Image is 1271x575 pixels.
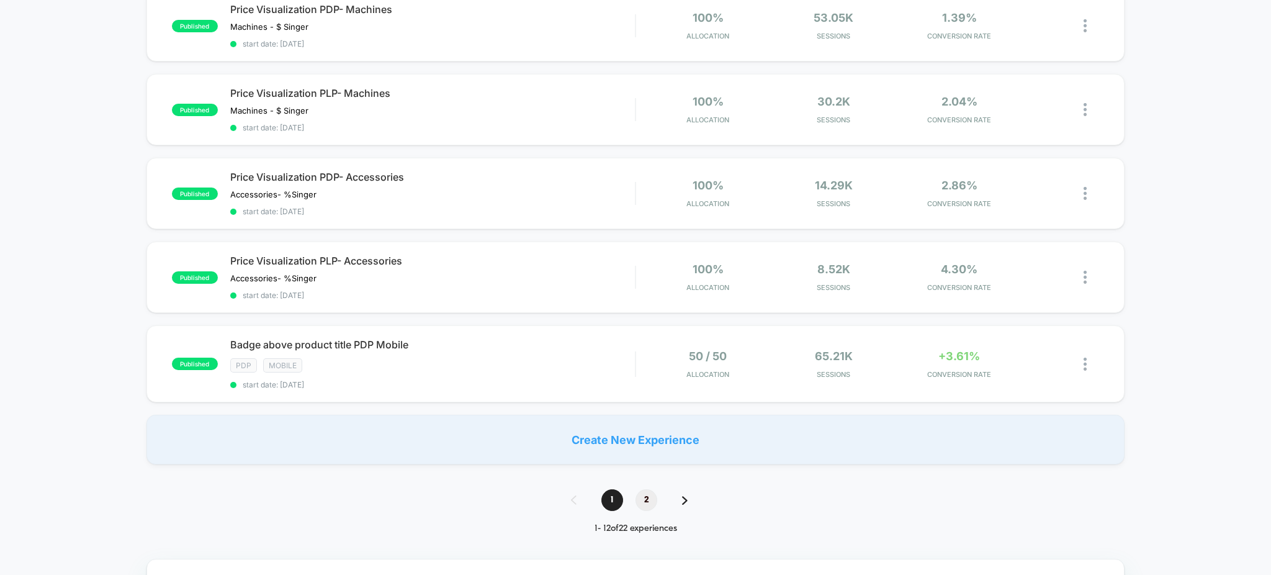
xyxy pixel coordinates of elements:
[774,115,894,124] span: Sessions
[817,263,850,276] span: 8.52k
[1084,103,1087,116] img: close
[172,20,218,32] span: published
[686,32,729,40] span: Allocation
[1084,187,1087,200] img: close
[1084,358,1087,371] img: close
[230,22,308,32] span: Machines - $ Singer
[817,95,850,108] span: 30.2k
[682,496,688,505] img: pagination forward
[172,358,218,370] span: published
[693,11,724,24] span: 100%
[938,350,980,363] span: +3.61%
[693,95,724,108] span: 100%
[941,263,977,276] span: 4.30%
[900,370,1020,379] span: CONVERSION RATE
[900,283,1020,292] span: CONVERSION RATE
[900,115,1020,124] span: CONVERSION RATE
[230,358,257,373] span: PDP
[689,350,727,363] span: 50 / 50
[941,95,977,108] span: 2.04%
[230,207,635,216] span: start date: [DATE]
[230,171,635,183] span: Price Visualization PDP- Accessories
[601,489,623,511] span: 1
[814,11,853,24] span: 53.05k
[146,415,1125,464] div: Create New Experience
[900,32,1020,40] span: CONVERSION RATE
[263,358,302,373] span: Mobile
[815,350,853,363] span: 65.21k
[172,271,218,284] span: published
[941,179,977,192] span: 2.86%
[230,273,317,283] span: Accessories- %Singer
[693,263,724,276] span: 100%
[172,104,218,116] span: published
[230,291,635,300] span: start date: [DATE]
[686,115,729,124] span: Allocation
[774,199,894,208] span: Sessions
[1084,271,1087,284] img: close
[686,199,729,208] span: Allocation
[693,179,724,192] span: 100%
[900,199,1020,208] span: CONVERSION RATE
[230,87,635,99] span: Price Visualization PLP- Machines
[942,11,977,24] span: 1.39%
[686,283,729,292] span: Allocation
[635,489,657,511] span: 2
[686,370,729,379] span: Allocation
[230,255,635,267] span: Price Visualization PLP- Accessories
[559,523,712,534] div: 1 - 12 of 22 experiences
[774,283,894,292] span: Sessions
[230,189,317,199] span: Accessories- %Singer
[230,39,635,48] span: start date: [DATE]
[230,380,635,389] span: start date: [DATE]
[1084,19,1087,32] img: close
[774,370,894,379] span: Sessions
[230,106,308,115] span: Machines - $ Singer
[230,338,635,351] span: Badge above product title PDP Mobile
[172,188,218,200] span: published
[230,3,635,16] span: Price Visualization PDP- Machines
[230,123,635,132] span: start date: [DATE]
[815,179,853,192] span: 14.29k
[774,32,894,40] span: Sessions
